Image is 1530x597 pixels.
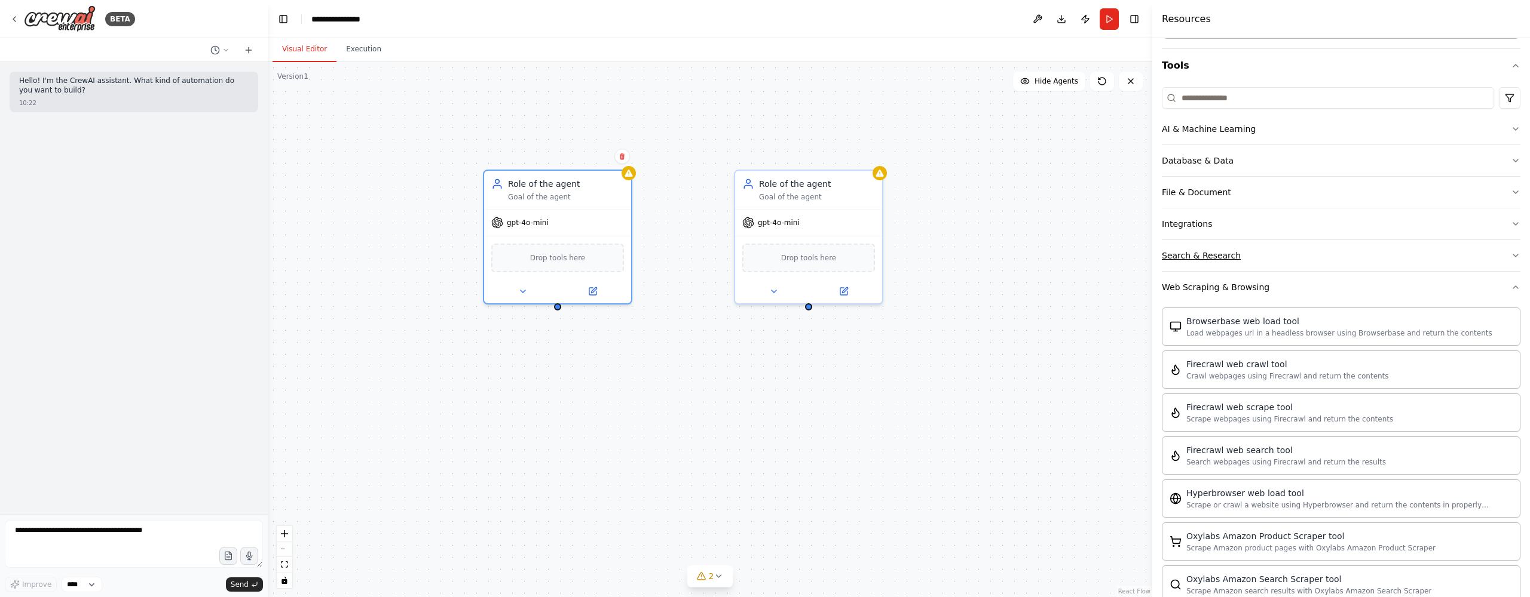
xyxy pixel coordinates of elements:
button: 2 [687,565,733,587]
h4: Resources [1162,12,1211,26]
div: Goal of the agent [508,192,624,202]
button: fit view [277,557,292,573]
div: Goal of the agent [759,192,875,202]
img: OxylabsAmazonSearchScraperTool [1170,578,1182,590]
button: Open in side panel [559,284,626,298]
button: Click to speak your automation idea [240,547,258,565]
button: Search & Research [1162,240,1520,271]
div: Database & Data [1162,155,1234,167]
div: Browserbase web load tool [1186,315,1492,327]
div: Scrape or crawl a website using Hyperbrowser and return the contents in properly formatted markdo... [1186,500,1513,510]
div: 10:22 [19,99,36,107]
div: Scrape webpages using Firecrawl and return the contents [1186,414,1393,424]
button: Database & Data [1162,145,1520,176]
button: toggle interactivity [277,573,292,588]
div: Scrape Amazon search results with Oxylabs Amazon Search Scraper [1186,586,1431,596]
div: Firecrawl web crawl tool [1186,358,1389,370]
div: Role of the agentGoal of the agentgpt-4o-miniDrop tools here [734,170,883,304]
img: HyperbrowserLoadTool [1170,493,1182,504]
span: gpt-4o-mini [507,218,549,227]
img: OxylabsAmazonProductScraperTool [1170,536,1182,547]
div: Search & Research [1162,250,1241,261]
div: AI & Machine Learning [1162,123,1256,135]
div: Oxylabs Amazon Search Scraper tool [1186,573,1431,585]
button: File & Document [1162,177,1520,208]
button: Execution [336,37,391,62]
div: Crawl webpages using Firecrawl and return the contents [1186,371,1389,381]
div: Hyperbrowser web load tool [1186,487,1513,499]
div: Firecrawl web scrape tool [1186,401,1393,413]
div: Scrape Amazon product pages with Oxylabs Amazon Product Scraper [1186,543,1436,553]
img: BrowserbaseLoadTool [1170,321,1182,333]
a: React Flow attribution [1118,588,1150,595]
button: Visual Editor [273,37,336,62]
div: Role of the agent [508,178,624,190]
button: Hide right sidebar [1126,11,1143,27]
button: Web Scraping & Browsing [1162,272,1520,303]
div: Firecrawl web search tool [1186,444,1386,456]
div: React Flow controls [277,526,292,588]
div: Oxylabs Amazon Product Scraper tool [1186,530,1436,542]
img: FirecrawlCrawlWebsiteTool [1170,364,1182,376]
div: Load webpages url in a headless browser using Browserbase and return the contents [1186,328,1492,338]
span: Drop tools here [530,252,586,264]
button: Delete node [614,149,630,164]
div: Web Scraping & Browsing [1162,281,1269,293]
button: Send [226,577,263,592]
img: Logo [24,5,96,32]
button: Open in side panel [810,284,877,298]
button: zoom in [277,526,292,541]
span: 2 [709,570,714,582]
button: zoom out [277,541,292,557]
p: Hello! I'm the CrewAI assistant. What kind of automation do you want to build? [19,76,249,95]
div: File & Document [1162,186,1231,198]
div: Search webpages using Firecrawl and return the results [1186,457,1386,467]
img: FirecrawlScrapeWebsiteTool [1170,407,1182,418]
div: Role of the agentGoal of the agentgpt-4o-miniDrop tools here [483,170,632,304]
span: Drop tools here [781,252,837,264]
span: Send [231,580,249,589]
nav: breadcrumb [311,13,373,25]
button: Tools [1162,49,1520,82]
span: Hide Agents [1035,76,1078,86]
button: Hide Agents [1013,72,1085,91]
img: FirecrawlSearchTool [1170,450,1182,461]
button: Start a new chat [239,43,258,57]
span: gpt-4o-mini [758,218,800,227]
button: Switch to previous chat [206,43,234,57]
div: Role of the agent [759,178,875,190]
div: Version 1 [277,72,308,81]
button: Hide left sidebar [275,11,292,27]
button: Improve [5,577,57,592]
div: BETA [105,12,135,26]
div: Integrations [1162,218,1212,230]
button: AI & Machine Learning [1162,113,1520,144]
span: Improve [22,580,51,589]
button: Upload files [219,547,237,565]
button: Integrations [1162,208,1520,239]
